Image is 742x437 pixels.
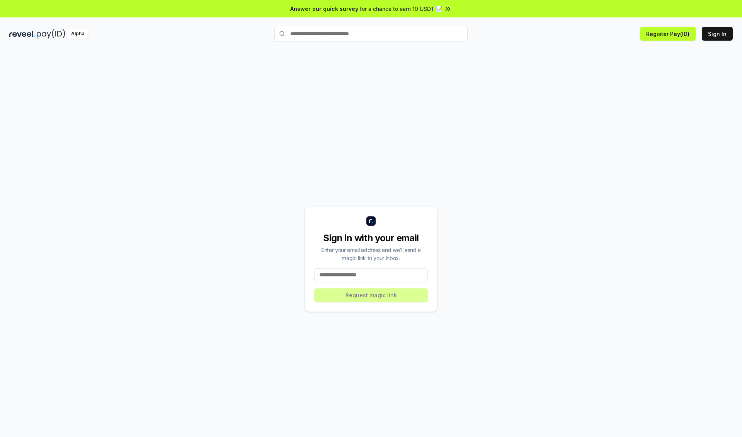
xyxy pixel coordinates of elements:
div: Enter your email address and we’ll send a magic link to your inbox. [314,246,428,262]
button: Sign In [702,27,733,41]
span: Answer our quick survey [290,5,358,13]
img: logo_small [366,216,376,226]
button: Register Pay(ID) [640,27,696,41]
img: reveel_dark [9,29,35,39]
div: Sign in with your email [314,232,428,244]
img: pay_id [37,29,65,39]
span: for a chance to earn 10 USDT 📝 [360,5,442,13]
div: Alpha [67,29,88,39]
